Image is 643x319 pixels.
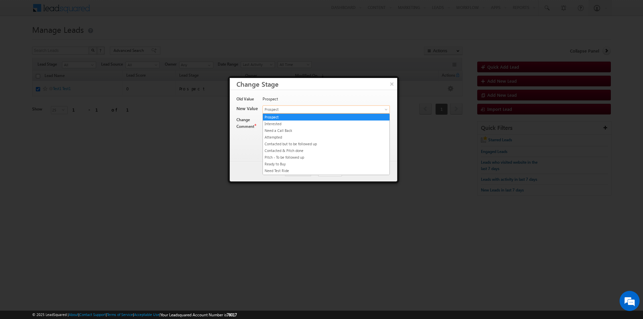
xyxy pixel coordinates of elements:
a: Ready to Buy [263,161,389,167]
em: Start Chat [91,206,122,215]
div: Old Value [236,96,259,105]
div: Chat with us now [35,35,113,44]
a: About [69,312,78,317]
a: Terms of Service [107,312,133,317]
ul: Prospect [263,113,390,175]
a: Prospect [263,114,389,120]
button: × [386,78,397,90]
a: Attempted [263,134,389,140]
img: d_60004797649_company_0_60004797649 [11,35,28,44]
span: Change Comment [236,117,254,129]
a: Interested [263,121,389,127]
span: Prospect [263,106,374,112]
a: Contacted & Pitch done [263,148,389,154]
a: Acceptable Use [134,312,159,317]
div: Prospect [263,96,389,105]
a: Prospect [263,105,390,113]
span: 78017 [227,312,237,317]
h3: Change Stage [236,78,397,90]
div: New Value [236,105,259,115]
a: Need a Call Back [263,128,389,134]
span: Your Leadsquared Account Number is [160,312,237,317]
a: Need Test Ride [263,168,389,174]
a: B2B Catalogue required [263,174,389,180]
span: © 2025 LeadSquared | | | | | [32,312,237,318]
a: Pitch - To be followed up [263,154,389,160]
a: Contact Support [79,312,106,317]
textarea: Type your message and hit 'Enter' [9,62,122,201]
a: Contacted but to be followed up [263,141,389,147]
div: Minimize live chat window [110,3,126,19]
